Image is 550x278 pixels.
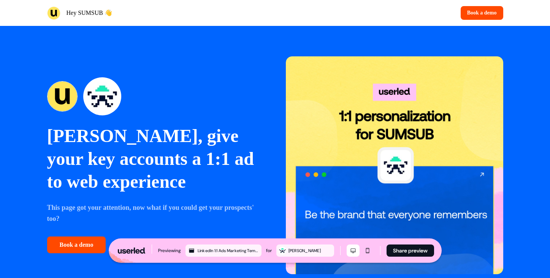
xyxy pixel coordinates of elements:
p: Hey SUMSUB 👋 [67,8,112,18]
strong: This page got your attention, now what if you could get your prospects' too? [47,204,254,222]
p: [PERSON_NAME], give your key accounts a 1:1 ad to web experience [47,125,265,193]
button: Mobile mode [361,244,374,257]
button: Desktop mode [347,244,360,257]
div: [PERSON_NAME] [288,247,333,254]
div: Previewing [158,247,181,254]
div: for [266,247,272,254]
div: LinkedIn 1:1 Ads Marketing Template [198,247,260,254]
button: Book a demo [47,236,106,253]
button: Share preview [387,244,434,257]
button: Book a demo [461,6,503,20]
